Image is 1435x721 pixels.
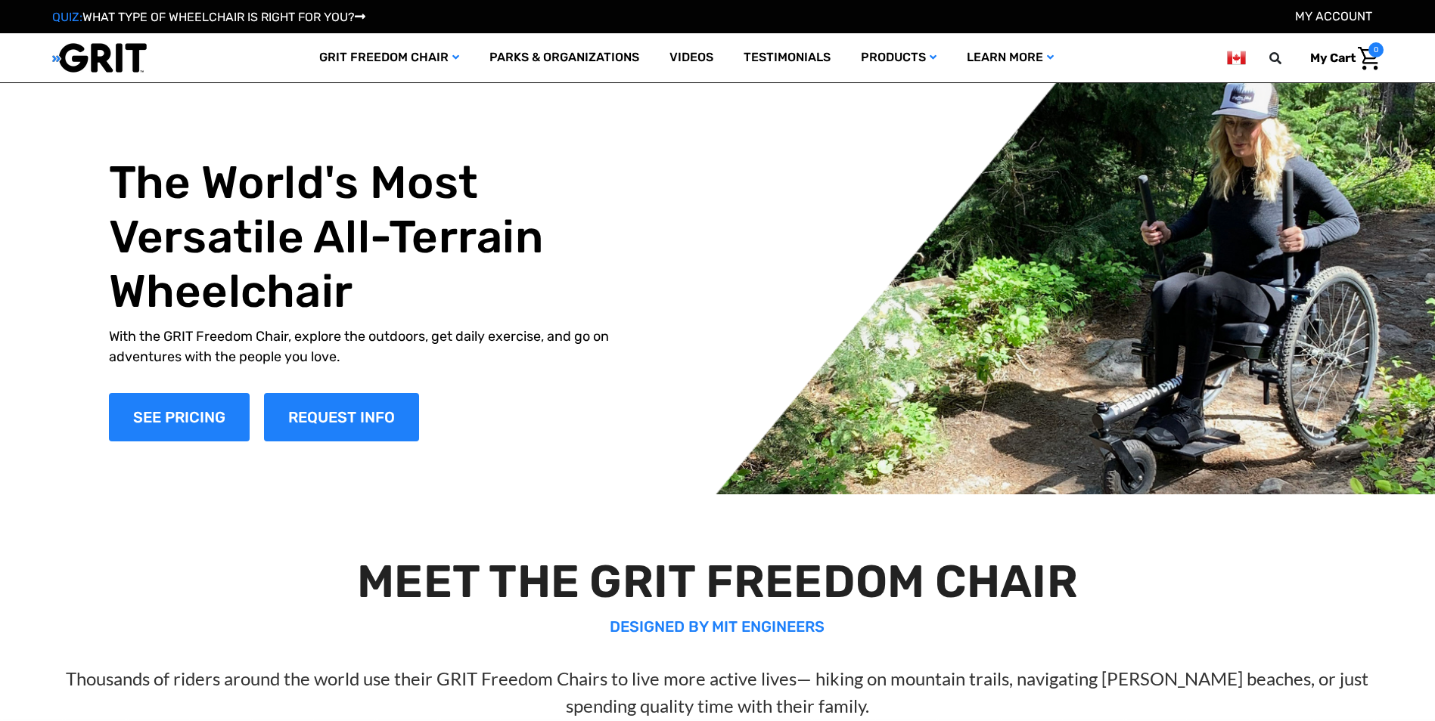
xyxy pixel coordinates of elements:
input: Search [1276,42,1299,74]
a: Testimonials [728,33,846,82]
p: Thousands of riders around the world use their GRIT Freedom Chairs to live more active lives— hik... [36,665,1399,719]
span: QUIZ: [52,10,82,24]
a: Videos [654,33,728,82]
a: GRIT Freedom Chair [304,33,474,82]
span: My Cart [1310,51,1356,65]
p: With the GRIT Freedom Chair, explore the outdoors, get daily exercise, and go on adventures with ... [109,326,643,367]
a: Products [846,33,952,82]
a: Learn More [952,33,1069,82]
img: Cart [1358,47,1380,70]
a: Slide number 1, Request Information [264,393,419,441]
a: Account [1295,9,1372,23]
p: DESIGNED BY MIT ENGINEERS [36,615,1399,638]
img: GRIT All-Terrain Wheelchair and Mobility Equipment [52,42,147,73]
a: Shop Now [109,393,250,441]
a: Cart with 0 items [1299,42,1384,74]
img: ca.png [1227,48,1245,67]
a: QUIZ:WHAT TYPE OF WHEELCHAIR IS RIGHT FOR YOU? [52,10,365,24]
h1: The World's Most Versatile All-Terrain Wheelchair [109,156,643,319]
h2: MEET THE GRIT FREEDOM CHAIR [36,555,1399,609]
a: Parks & Organizations [474,33,654,82]
span: 0 [1368,42,1384,57]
